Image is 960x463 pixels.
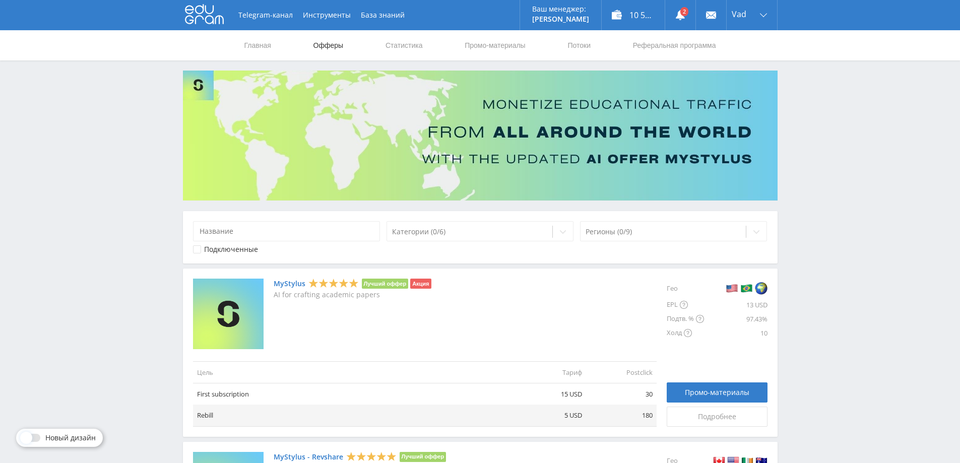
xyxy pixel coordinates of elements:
[586,405,657,426] td: 180
[274,453,343,461] a: MyStylus - Revshare
[274,291,431,299] p: AI for crafting academic papers
[667,382,767,403] a: Промо-материалы
[704,298,767,312] div: 13 USD
[516,383,586,405] td: 15 USD
[274,280,305,288] a: MyStylus
[704,326,767,340] div: 10
[632,30,717,60] a: Реферальная программа
[193,405,516,426] td: Rebill
[45,434,96,442] span: Новый дизайн
[667,312,704,326] div: Подтв. %
[183,71,778,201] img: Banner
[704,312,767,326] div: 97.43%
[204,245,258,253] div: Подключенные
[667,407,767,427] a: Подробнее
[516,361,586,383] td: Тариф
[586,361,657,383] td: Postclick
[667,326,704,340] div: Холд
[685,388,749,396] span: Промо-материалы
[732,10,746,18] span: Vad
[193,279,264,349] img: MyStylus
[516,405,586,426] td: 5 USD
[243,30,272,60] a: Главная
[464,30,526,60] a: Промо-материалы
[586,383,657,405] td: 30
[400,452,446,462] li: Лучший оффер
[667,279,704,298] div: Гео
[193,361,516,383] td: Цель
[346,451,397,461] div: 5 Stars
[312,30,345,60] a: Офферы
[698,413,736,421] span: Подробнее
[667,298,704,312] div: EPL
[193,383,516,405] td: First subscription
[532,15,589,23] p: [PERSON_NAME]
[532,5,589,13] p: Ваш менеджер:
[566,30,592,60] a: Потоки
[193,221,380,241] input: Название
[385,30,424,60] a: Статистика
[410,279,431,289] li: Акция
[308,278,359,289] div: 5 Stars
[362,279,409,289] li: Лучший оффер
